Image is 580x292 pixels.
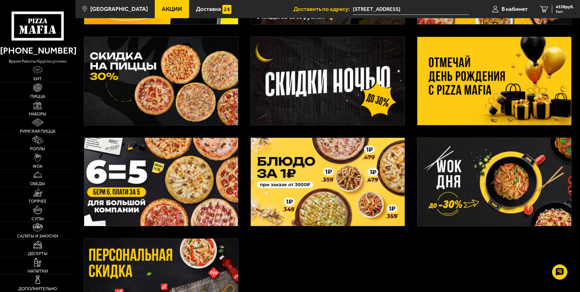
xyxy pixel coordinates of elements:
[31,217,44,221] span: Супы
[90,6,148,12] span: [GEOGRAPHIC_DATA]
[33,164,43,168] span: WOK
[162,6,182,12] span: Акции
[17,234,58,238] span: Салаты и закуски
[28,269,48,273] span: Напитки
[222,5,231,14] img: 15daf4d41897b9f0e9f617042186c801.svg
[30,94,45,98] span: Пицца
[30,181,45,186] span: Обеды
[28,251,48,256] span: Десерты
[502,6,528,12] span: В кабинет
[353,4,469,15] input: Ваш адрес доставки
[29,112,46,116] span: Наборы
[29,199,47,203] span: Горячее
[556,10,574,13] span: 5 шт.
[33,77,42,81] span: Хит
[556,5,574,9] span: 4338 руб.
[353,4,469,15] span: улица Доблести, 1В
[196,6,221,12] span: Доставка
[293,6,353,12] span: Доставить по адресу:
[257,14,399,20] h3: 3 пиццы за 1365 рублей 🍕
[20,129,55,133] span: Римская пицца
[30,147,45,151] span: Роллы
[18,287,57,291] span: Дополнительно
